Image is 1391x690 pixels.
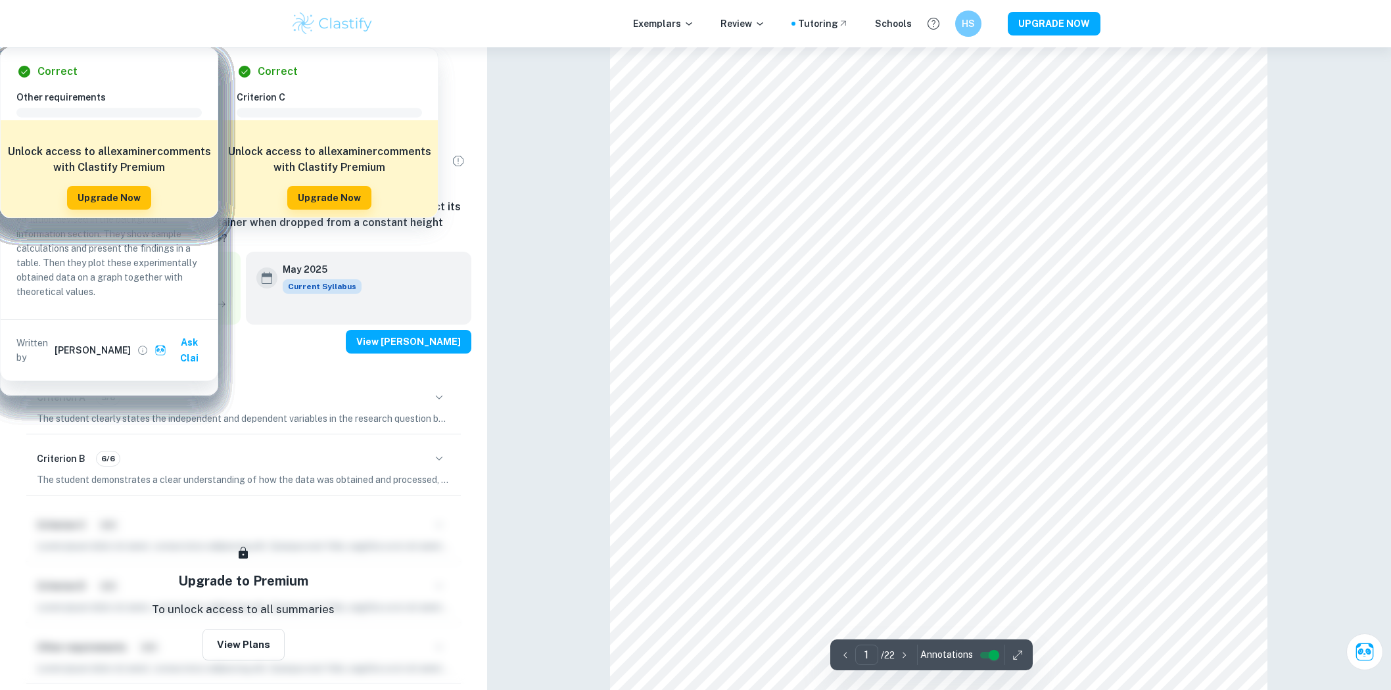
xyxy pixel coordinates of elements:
[875,16,912,31] a: Schools
[237,90,433,104] h6: Criterion C
[152,601,335,618] p: To unlock access to all summaries
[202,629,285,660] button: View Plans
[798,16,849,31] a: Tutoring
[920,648,973,662] span: Annotations
[16,336,52,365] p: Written by
[283,279,362,294] div: This exemplar is based on the current syllabus. Feel free to refer to it for inspiration/ideas wh...
[37,451,85,466] h6: Criterion B
[227,144,431,175] h6: Unlock access to all examiner comments with Clastify Premium
[445,148,471,174] div: Report issue
[633,16,694,31] p: Exemplars
[287,186,371,210] button: Upgrade Now
[291,11,374,37] img: Clastify logo
[1008,12,1100,35] button: UPGRADE NOW
[37,472,450,487] p: The student demonstrates a clear understanding of how the data was obtained and processed, as eac...
[16,90,212,104] h6: Other requirements
[154,344,167,357] img: clai.svg
[67,186,151,210] button: Upgrade Now
[21,359,466,379] h5: Examiner's summary
[97,453,120,465] span: 6/6
[922,12,945,35] button: Help and Feedback
[720,16,765,31] p: Review
[283,279,362,294] span: Current Syllabus
[258,64,298,80] h6: Correct
[961,16,976,31] h6: HS
[283,262,351,277] h6: May 2025
[133,341,152,359] button: View full profile
[178,571,308,591] h5: Upgrade to Premium
[1346,633,1383,670] button: Ask Clai
[7,144,211,175] h6: Unlock access to all examiner comments with Clastify Premium
[37,411,450,426] p: The student clearly states the independent and dependent variables in the research question but t...
[152,331,212,370] button: Ask Clai
[16,199,471,246] h6: How does the mass of a marble (0.0050, 0.0100, 0.0150, 0.0200, 0.0250 kg) affect its vertical ter...
[16,183,202,299] p: The student's analysis is appropriate for the aim of the study. First, they remind the equation d...
[55,343,131,357] h6: [PERSON_NAME]
[346,330,471,354] button: View [PERSON_NAME]
[955,11,981,37] button: HS
[37,64,78,80] h6: Correct
[881,648,895,662] p: / 22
